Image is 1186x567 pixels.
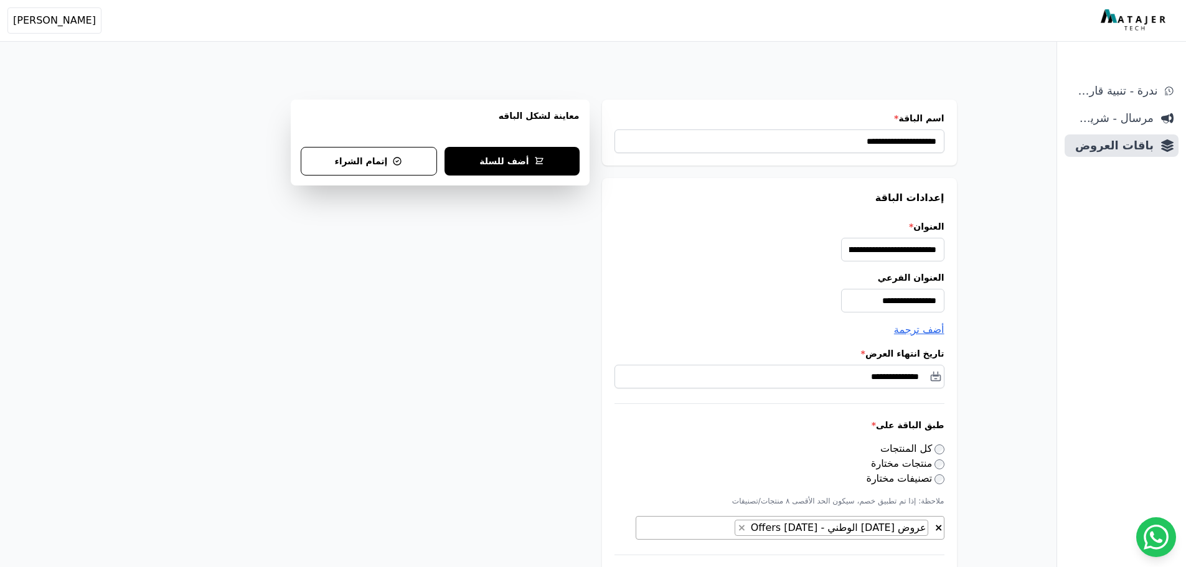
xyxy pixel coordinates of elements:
input: كل المنتجات [934,444,944,454]
h3: إعدادات الباقة [614,190,944,205]
button: Remove item [735,520,748,535]
li: عروض اليوم الوطني - National Day Offers [735,520,928,536]
span: × [738,522,746,533]
button: إتمام الشراء [301,147,437,176]
img: MatajerTech Logo [1101,9,1169,32]
span: باقات العروض [1070,137,1154,154]
label: تصنيفات مختارة [867,472,944,484]
span: مرسال - شريط دعاية [1070,110,1154,127]
input: تصنيفات مختارة [934,474,944,484]
span: × [934,522,943,533]
button: أضف ترجمة [894,322,944,337]
span: ندرة - تنبية قارب علي النفاذ [1070,82,1157,100]
textarea: Search [724,521,732,536]
label: منتجات مختارة [871,457,944,469]
input: منتجات مختارة [934,459,944,469]
label: كل المنتجات [880,443,944,454]
button: Remove all items [934,520,943,532]
button: [PERSON_NAME] [7,7,101,34]
button: أضف للسلة [445,147,580,176]
label: تاريخ انتهاء العرض [614,347,944,360]
label: اسم الباقة [614,112,944,124]
span: عروض [DATE] الوطني - [DATE] Offers [748,522,928,533]
label: العنوان [614,220,944,233]
span: [PERSON_NAME] [13,13,96,28]
p: ملاحظة: إذا تم تطبيق خصم، سيكون الحد الأقصى ٨ منتجات/تصنيفات [614,496,944,506]
label: العنوان الفرعي [614,271,944,284]
h3: معاينة لشكل الباقه [301,110,580,137]
label: طبق الباقة على [614,419,944,431]
span: أضف ترجمة [894,324,944,335]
